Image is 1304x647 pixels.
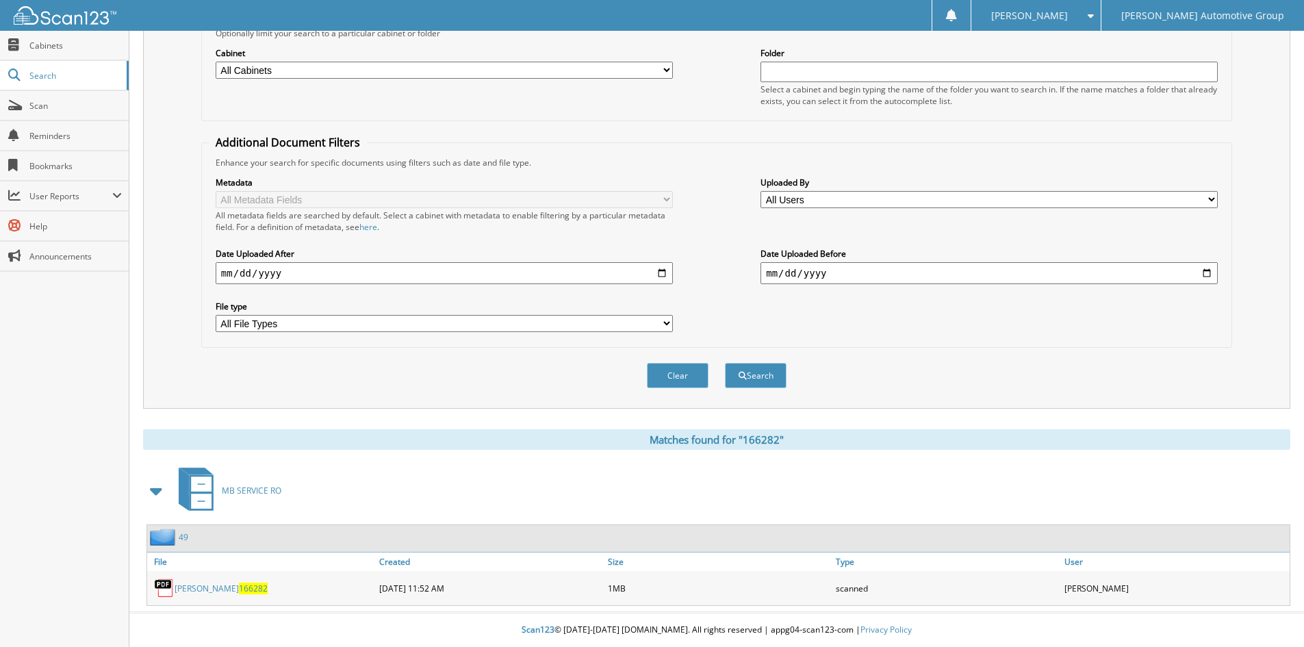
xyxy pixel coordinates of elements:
label: Date Uploaded Before [760,248,1218,259]
a: User [1061,553,1290,571]
a: 49 [179,531,188,543]
div: scanned [832,574,1061,602]
img: PDF.png [154,578,175,598]
div: Select a cabinet and begin typing the name of the folder you want to search in. If the name match... [760,84,1218,107]
label: Date Uploaded After [216,248,673,259]
label: Metadata [216,177,673,188]
a: Size [604,553,833,571]
a: here [359,221,377,233]
label: Folder [760,47,1218,59]
input: end [760,262,1218,284]
img: scan123-logo-white.svg [14,6,116,25]
span: Bookmarks [29,160,122,172]
label: Uploaded By [760,177,1218,188]
span: [PERSON_NAME] Automotive Group [1121,12,1284,20]
img: folder2.png [150,529,179,546]
button: Search [725,363,787,388]
a: Created [376,553,604,571]
label: File type [216,301,673,312]
label: Cabinet [216,47,673,59]
span: Help [29,220,122,232]
div: Optionally limit your search to a particular cabinet or folder [209,27,1225,39]
span: Scan123 [522,624,554,635]
span: Cabinets [29,40,122,51]
div: [PERSON_NAME] [1061,574,1290,602]
a: Privacy Policy [860,624,912,635]
span: Search [29,70,120,81]
div: [DATE] 11:52 AM [376,574,604,602]
button: Clear [647,363,708,388]
span: Scan [29,100,122,112]
div: Enhance your search for specific documents using filters such as date and file type. [209,157,1225,168]
div: © [DATE]-[DATE] [DOMAIN_NAME]. All rights reserved | appg04-scan123-com | [129,613,1304,647]
legend: Additional Document Filters [209,135,367,150]
a: [PERSON_NAME]166282 [175,583,268,594]
span: User Reports [29,190,112,202]
div: Matches found for "166282" [143,429,1290,450]
span: Reminders [29,130,122,142]
span: Announcements [29,251,122,262]
span: [PERSON_NAME] [991,12,1068,20]
a: Type [832,553,1061,571]
span: MB SERVICE RO [222,485,281,496]
div: All metadata fields are searched by default. Select a cabinet with metadata to enable filtering b... [216,210,673,233]
span: 166282 [239,583,268,594]
div: 1MB [604,574,833,602]
a: File [147,553,376,571]
a: MB SERVICE RO [170,464,281,518]
input: start [216,262,673,284]
iframe: Chat Widget [1236,581,1304,647]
